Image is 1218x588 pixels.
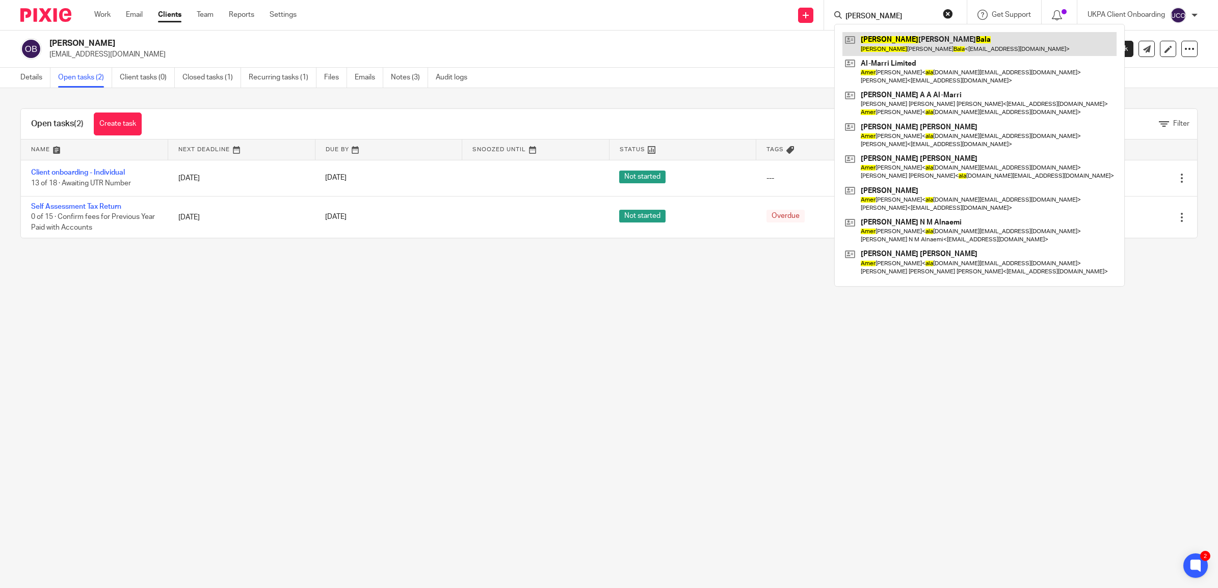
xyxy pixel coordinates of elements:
[1088,10,1165,20] p: UKPA Client Onboarding
[324,68,347,88] a: Files
[1170,7,1186,23] img: svg%3E
[436,68,475,88] a: Audit logs
[20,8,71,22] img: Pixie
[120,68,175,88] a: Client tasks (0)
[992,11,1031,18] span: Get Support
[355,68,383,88] a: Emails
[74,120,84,128] span: (2)
[620,147,645,152] span: Status
[1200,551,1210,561] div: 2
[58,68,112,88] a: Open tasks (2)
[249,68,316,88] a: Recurring tasks (1)
[1173,120,1189,127] span: Filter
[20,68,50,88] a: Details
[31,214,155,232] span: 0 of 15 · Confirm fees for Previous Year Paid with Accounts
[31,169,125,176] a: Client onboarding - Individual
[619,171,666,183] span: Not started
[20,38,42,60] img: svg%3E
[31,203,121,210] a: Self Assessment Tax Return
[126,10,143,20] a: Email
[168,160,315,196] td: [DATE]
[94,10,111,20] a: Work
[49,38,857,49] h2: [PERSON_NAME]
[472,147,526,152] span: Snoozed Until
[182,68,241,88] a: Closed tasks (1)
[168,196,315,238] td: [DATE]
[158,10,181,20] a: Clients
[270,10,297,20] a: Settings
[766,147,784,152] span: Tags
[391,68,428,88] a: Notes (3)
[49,49,1059,60] p: [EMAIL_ADDRESS][DOMAIN_NAME]
[943,9,953,19] button: Clear
[325,214,347,221] span: [DATE]
[844,12,936,21] input: Search
[619,210,666,222] span: Not started
[766,210,805,222] span: Overdue
[94,113,142,135] a: Create task
[31,119,84,129] h1: Open tasks
[197,10,214,20] a: Team
[766,173,893,183] div: ---
[31,180,131,187] span: 13 of 18 · Awaiting UTR Number
[229,10,254,20] a: Reports
[325,175,347,182] span: [DATE]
